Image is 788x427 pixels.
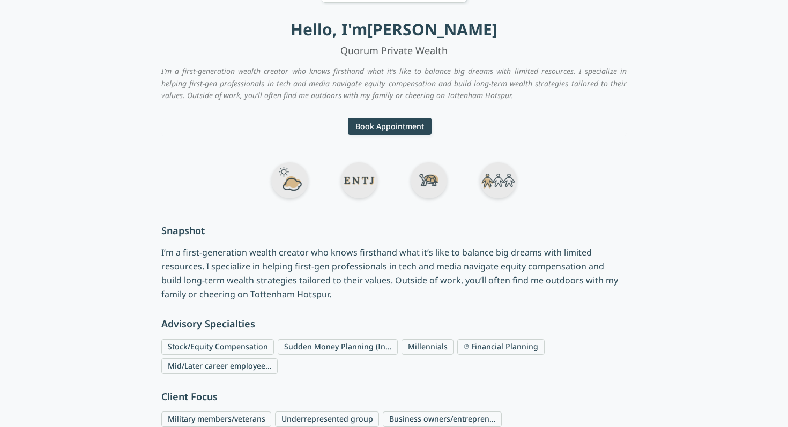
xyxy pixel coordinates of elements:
[161,316,627,331] h3: Advisory Specialties
[161,339,274,355] span: Stock/Equity Compensation
[161,43,627,58] p: Quorum Private Wealth
[475,159,521,204] img: Oldest
[278,339,398,355] button: Sudden Money Planning (In...
[275,411,379,427] span: Underrepresented group
[267,159,312,204] img: Outdoors
[161,389,627,404] h3: Client Focus
[161,358,278,374] button: Mid/Later career employee...
[161,411,271,427] span: Military members/veterans
[161,245,627,301] p: I’m a first-generation wealth creator who knows firsthand what it’s like to balance big dreams wi...
[406,159,451,204] img: Turtle
[161,223,627,238] h3: Snapshot
[161,20,627,39] h1: Hello, I'm [PERSON_NAME]
[348,118,432,135] button: Book Appointment
[161,65,627,102] p: I’m a first-generation wealth creator who knows firsthand what it’s like to balance big dreams wi...
[402,339,454,355] span: Millennials
[457,339,544,355] span: Financial Planning
[383,411,502,427] button: Business owners/entrepren...
[337,159,382,204] img: ENTJ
